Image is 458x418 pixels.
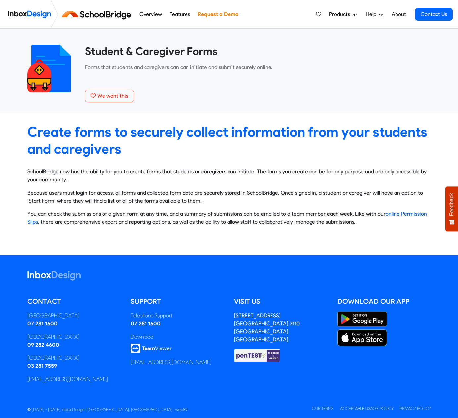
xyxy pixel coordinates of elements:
img: 2022_01_13_icon_student_form.svg [27,45,75,92]
a: [STREET_ADDRESS][GEOGRAPHIC_DATA] 3110[GEOGRAPHIC_DATA][GEOGRAPHIC_DATA] [234,312,300,343]
img: logo_inboxdesign_white.svg [27,271,81,281]
a: 09 282 4600 [27,342,59,348]
div: Download [131,333,224,341]
button: We want this [85,90,134,102]
div: Telephone Support [131,312,224,320]
p: You can check the submissions of a given form at any time, and a summary of submissions can be em... [27,210,431,226]
a: Help [363,8,386,21]
a: 03 281 7559 [27,363,57,369]
span: Products [329,10,353,18]
span: © [DATE] - [DATE] Inbox Design | [GEOGRAPHIC_DATA], [GEOGRAPHIC_DATA] | web89 | [27,407,189,412]
img: Google Play Store [337,312,387,327]
p: SchoolBridge now has the ability for you to create forms that students or caregivers can initiate... [27,168,431,184]
h5: Download our App [337,297,431,306]
img: Checked & Verified by penTEST [234,349,280,363]
img: schoolbridge logo [61,6,135,22]
img: logo_teamviewer.svg [131,344,172,353]
a: About [390,8,408,21]
div: [GEOGRAPHIC_DATA] [27,354,121,362]
a: Overview [137,8,164,21]
div: [GEOGRAPHIC_DATA] [27,333,121,341]
a: Request a Demo [196,8,240,21]
address: [STREET_ADDRESS] [GEOGRAPHIC_DATA] 3110 [GEOGRAPHIC_DATA] [GEOGRAPHIC_DATA] [234,312,300,343]
a: [EMAIL_ADDRESS][DOMAIN_NAME] [27,376,108,382]
a: Features [168,8,192,21]
span: We want this [97,93,128,99]
a: Privacy Policy [400,406,431,411]
p: Forms that students and caregivers can can initiate and submit securely online. [85,63,431,71]
a: 07 281 1600 [27,320,58,327]
a: Contact Us [415,8,453,21]
p: Because users must login for access, all forms and collected form data are securely stored in Sch... [27,189,431,205]
span: Help [366,10,379,18]
div: [GEOGRAPHIC_DATA] [27,312,121,320]
a: Checked & Verified by penTEST [234,352,280,358]
span: Feedback [449,193,455,216]
h5: Visit us [234,297,328,306]
heading: Student & Caregiver Forms [85,45,431,58]
button: Feedback - Show survey [445,186,458,231]
a: Our Terms [312,406,334,411]
h5: Contact [27,297,121,306]
heading: Create forms to securely collect information from your students and caregivers [27,123,431,157]
h5: Support [131,297,224,306]
a: [EMAIL_ADDRESS][DOMAIN_NAME] [131,359,211,365]
a: 07 281 1600 [131,320,161,327]
img: Apple App Store [337,329,387,346]
a: Acceptable Usage Policy [340,406,394,411]
a: Products [326,8,359,21]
